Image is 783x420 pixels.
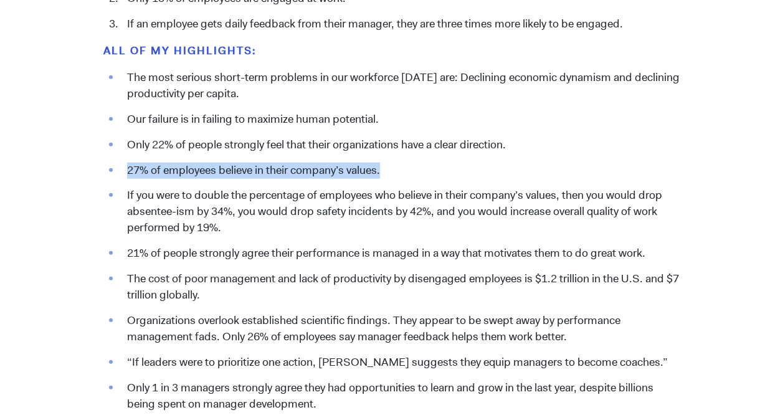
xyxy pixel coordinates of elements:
[103,44,257,57] strong: All of my highlights:
[121,70,680,102] li: The most serious short-term problems in our workforce [DATE] are: Declining economic dynamism and...
[121,246,680,262] li: 21% of people strongly agree their performance is managed in a way that motivates them to do grea...
[121,188,680,236] li: If you were to double the percentage of employees who believe in their company’s values, then you...
[121,163,680,179] li: 27% of employees believe in their company’s values.
[121,112,680,128] li: Our failure is in failing to maximize human potential.
[121,380,680,413] li: Only 1 in 3 managers strongly agree they had opportunities to learn and grow in the last year, de...
[121,271,680,303] li: The cost of poor management and lack of productivity by disengaged employees is $1.2 trillion in ...
[121,313,680,345] li: Organizations overlook established scientific findings. They appear to be swept away by performan...
[121,16,680,32] li: If an employee gets daily feedback from their manager, they are three times more likely to be eng...
[121,137,680,153] li: Only 22% of people strongly feel that their organizations have a clear direction.
[121,355,680,371] li: “If leaders were to prioritize one action, [PERSON_NAME] suggests they equip managers to become c...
